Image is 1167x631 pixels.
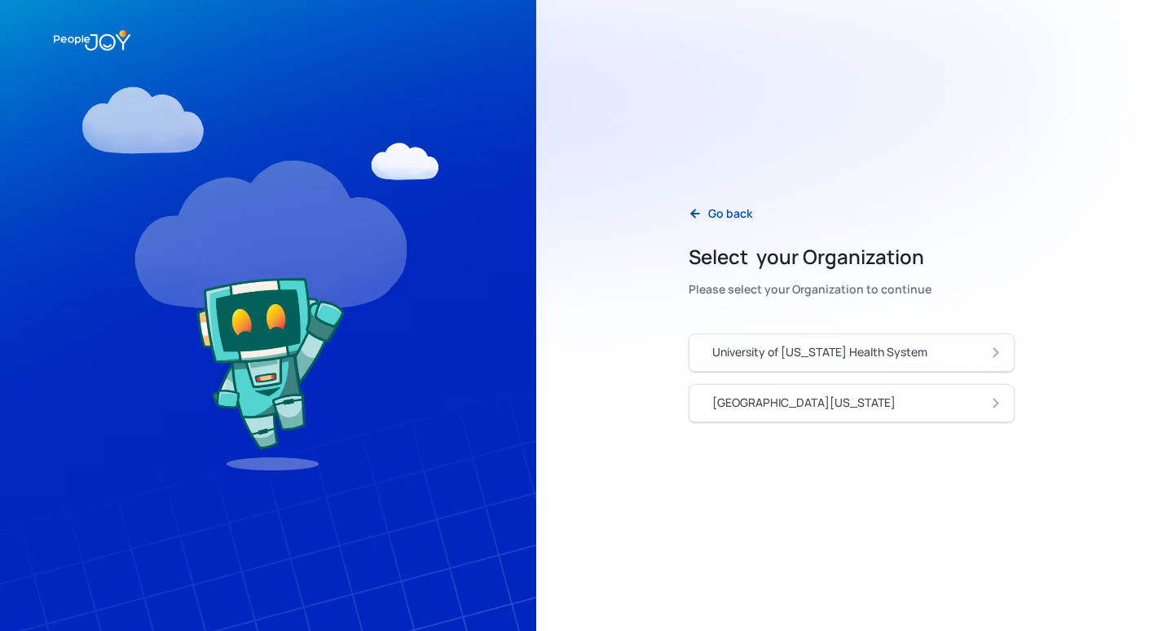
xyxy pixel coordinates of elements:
div: Please select your Organization to continue [689,278,931,301]
a: [GEOGRAPHIC_DATA][US_STATE] [689,384,1015,422]
a: University of [US_STATE] Health System [689,333,1015,372]
h2: Select your Organization [689,244,931,270]
div: [GEOGRAPHIC_DATA][US_STATE] [712,395,896,411]
a: Go back [676,197,765,231]
div: Go back [708,205,752,222]
div: University of [US_STATE] Health System [712,344,927,360]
